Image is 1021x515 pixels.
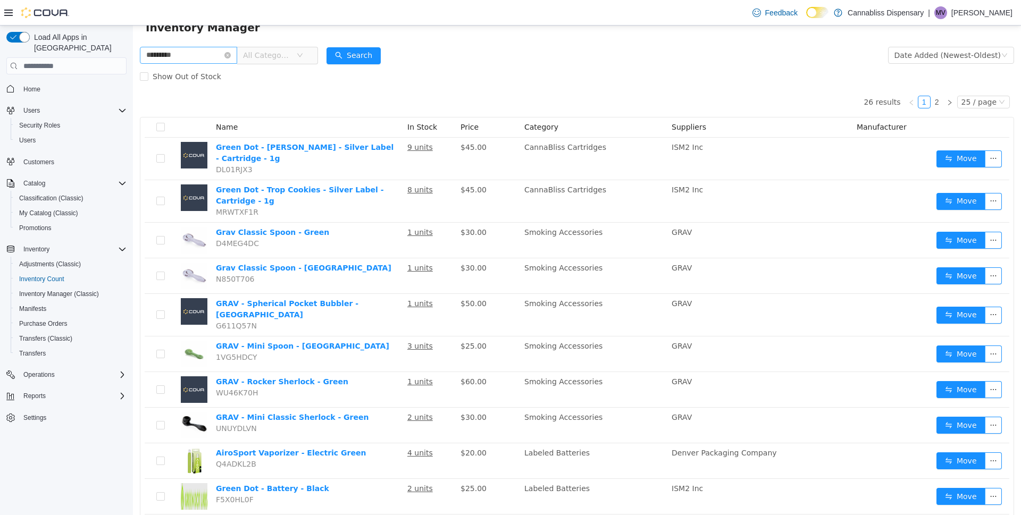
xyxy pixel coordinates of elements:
[2,410,131,425] button: Settings
[15,347,50,360] a: Transfers
[23,392,46,400] span: Reports
[806,7,828,18] input: Dark Mode
[852,167,869,184] button: icon: ellipsis
[15,288,127,300] span: Inventory Manager (Classic)
[11,301,131,316] button: Manifests
[83,202,196,211] a: Grav Classic Spoon - Green
[11,221,131,235] button: Promotions
[83,140,120,148] span: DL01RJX3
[15,273,127,285] span: Inventory Count
[19,411,51,424] a: Settings
[804,427,852,444] button: icon: swapMove
[11,286,131,301] button: Inventory Manager (Classic)
[48,351,74,377] img: GRAV - Rocker Sherlock - Green placeholder
[15,273,69,285] a: Inventory Count
[194,22,248,39] button: icon: searchSearch
[387,155,534,197] td: CannaBliss Cartridges
[387,453,534,489] td: Labeled Batteries
[19,104,127,117] span: Users
[19,305,46,313] span: Manifests
[539,238,559,247] span: GRAV
[274,387,300,396] u: 2 units
[83,387,236,396] a: GRAV - Mini Classic Sherlock - Green
[539,202,559,211] span: GRAV
[15,222,56,234] a: Promotions
[15,134,40,147] a: Users
[2,103,131,118] button: Users
[804,167,852,184] button: icon: swapMove
[164,27,170,34] i: icon: down
[539,352,559,360] span: GRAV
[83,182,125,191] span: MRWTXF1R
[11,118,131,133] button: Security Roles
[328,274,354,282] span: $50.00
[19,390,127,402] span: Reports
[23,370,55,379] span: Operations
[748,2,802,23] a: Feedback
[15,207,127,219] span: My Catalog (Classic)
[387,112,534,155] td: CannaBliss Cartridges
[274,97,304,106] span: In Stock
[11,206,131,221] button: My Catalog (Classic)
[814,74,820,80] i: icon: right
[274,117,300,126] u: 9 units
[804,356,852,373] button: icon: swapMove
[48,458,74,484] img: Green Dot - Battery - Black hero shot
[19,390,50,402] button: Reports
[2,176,131,191] button: Catalog
[19,82,127,95] span: Home
[328,97,346,106] span: Price
[83,363,125,372] span: WU46K70H
[15,288,103,300] a: Inventory Manager (Classic)
[15,192,88,205] a: Classification (Classic)
[30,32,127,53] span: Load All Apps in [GEOGRAPHIC_DATA]
[328,202,354,211] span: $30.00
[804,206,852,223] button: icon: swapMove
[19,177,49,190] button: Catalog
[11,257,131,272] button: Adjustments (Classic)
[828,71,864,82] div: 25 / page
[23,245,49,254] span: Inventory
[15,207,82,219] a: My Catalog (Classic)
[804,320,852,337] button: icon: swapMove
[731,70,767,83] li: 26 results
[274,316,300,325] u: 3 units
[15,192,127,205] span: Classification (Classic)
[539,316,559,325] span: GRAV
[391,97,425,106] span: Category
[328,160,354,168] span: $45.00
[810,70,823,83] li: Next Page
[19,319,68,328] span: Purchase Orders
[852,356,869,373] button: icon: ellipsis
[11,331,131,346] button: Transfers (Classic)
[11,272,131,286] button: Inventory Count
[852,427,869,444] button: icon: ellipsis
[15,258,127,271] span: Adjustments (Classic)
[387,311,534,347] td: Smoking Accessories
[328,316,354,325] span: $25.00
[83,238,258,247] a: Grav Classic Spoon - [GEOGRAPHIC_DATA]
[772,70,785,83] li: Previous Page
[15,258,85,271] a: Adjustments (Classic)
[110,24,158,35] span: All Categories
[274,423,300,432] u: 4 units
[274,459,300,467] u: 2 units
[19,177,127,190] span: Catalog
[19,104,44,117] button: Users
[15,119,127,132] span: Security Roles
[928,6,930,19] p: |
[539,423,644,432] span: Denver Packaging Company
[19,334,72,343] span: Transfers (Classic)
[804,125,852,142] button: icon: swapMove
[866,73,872,81] i: icon: down
[2,367,131,382] button: Operations
[274,238,300,247] u: 1 units
[852,462,869,479] button: icon: ellipsis
[539,160,570,168] span: ISM2 Inc
[328,238,354,247] span: $30.00
[274,160,300,168] u: 8 units
[387,233,534,268] td: Smoking Accessories
[19,349,46,358] span: Transfers
[15,317,72,330] a: Purchase Orders
[19,209,78,217] span: My Catalog (Classic)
